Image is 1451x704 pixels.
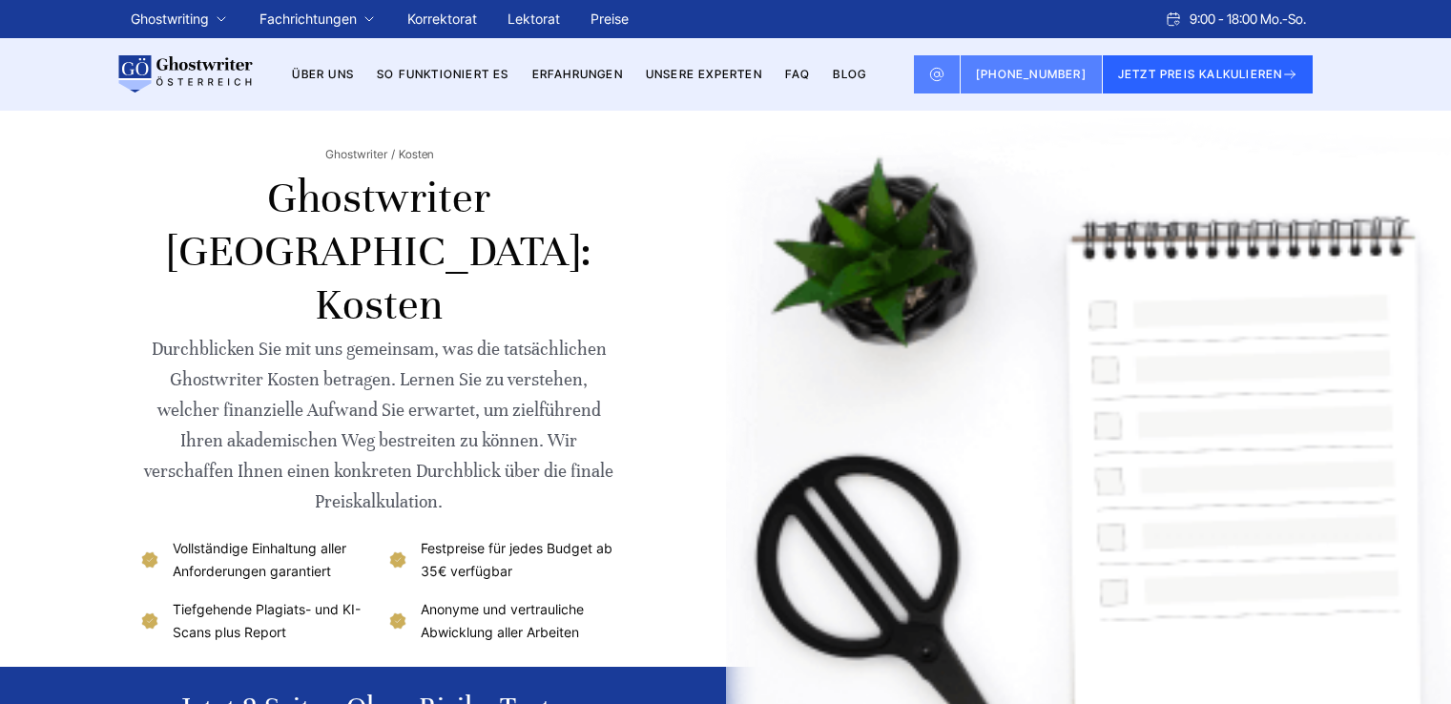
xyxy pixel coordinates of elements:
[386,610,409,632] img: Anonyme und vertrauliche Abwicklung aller Arbeiten
[259,8,357,31] a: Fachrichtungen
[377,67,509,81] a: So funktioniert es
[115,55,253,93] img: logo wirschreiben
[325,147,395,162] a: Ghostwriter
[386,537,620,583] li: Festpreise für jedes Budget ab 35€ verfügbar
[386,598,620,644] li: Anonyme und vertrauliche Abwicklung aller Arbeiten
[961,55,1103,93] a: [PHONE_NUMBER]
[833,67,866,81] a: BLOG
[976,67,1087,81] span: [PHONE_NUMBER]
[138,549,161,571] img: Vollständige Einhaltung aller Anforderungen garantiert
[646,67,762,81] a: Unsere Experten
[292,67,354,81] a: Über uns
[1190,8,1306,31] span: 9:00 - 18:00 Mo.-So.
[508,10,560,27] a: Lektorat
[138,334,620,517] div: Durchblicken Sie mit uns gemeinsam, was die tatsächlichen Ghostwriter Kosten betragen. Lernen Sie...
[138,610,161,632] img: Tiefgehende Plagiats- und KI-Scans plus Report
[1103,55,1314,93] button: JETZT PREIS KALKULIEREN
[399,147,433,162] span: Kosten
[929,67,944,82] img: Email
[785,67,811,81] a: FAQ
[1165,11,1182,27] img: Schedule
[532,67,623,81] a: Erfahrungen
[138,598,372,644] li: Tiefgehende Plagiats- und KI-Scans plus Report
[138,172,620,332] h1: Ghostwriter [GEOGRAPHIC_DATA]: Kosten
[407,10,477,27] a: Korrektorat
[591,10,629,27] a: Preise
[131,8,209,31] a: Ghostwriting
[138,537,372,583] li: Vollständige Einhaltung aller Anforderungen garantiert
[386,549,409,571] img: Festpreise für jedes Budget ab 35€ verfügbar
